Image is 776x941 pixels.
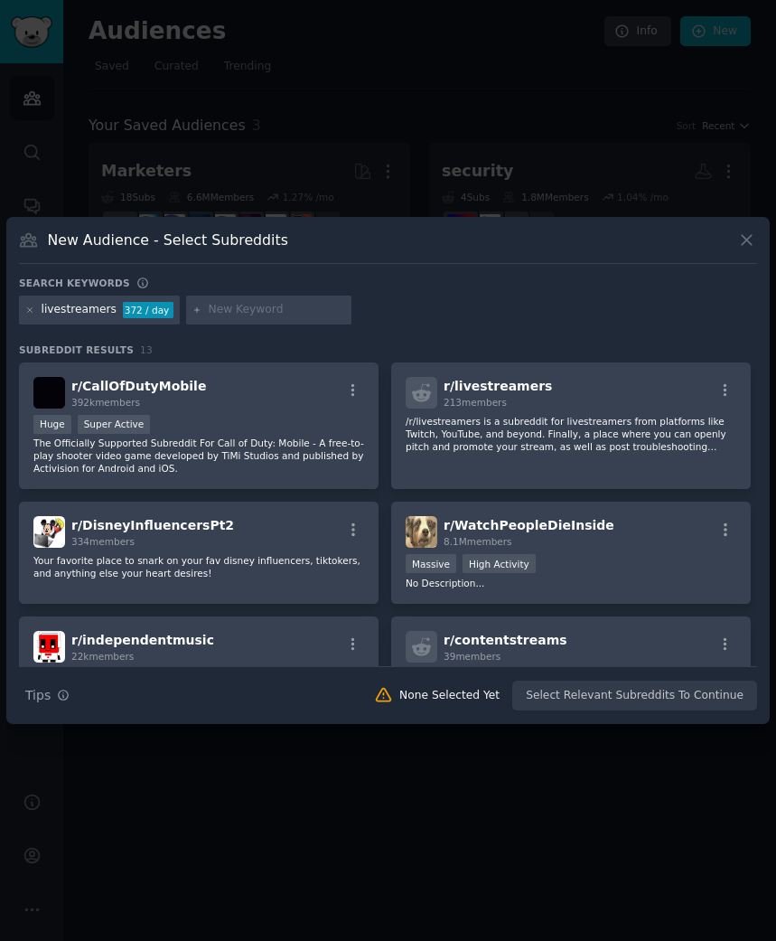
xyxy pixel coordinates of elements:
[406,415,736,453] p: /r/livestreamers is a subreddit for livestreamers from platforms like Twitch, YouTube, and beyond...
[399,688,500,704] div: None Selected Yet
[123,302,173,318] div: 372 / day
[33,437,364,475] p: The Officially Supported Subreddit For Call of Duty: Mobile - A free-to-play shooter video game d...
[444,633,567,647] span: r/ contentstreams
[33,377,65,409] img: CallOfDutyMobile
[33,554,364,579] p: Your favorite place to snark on your fav disney influencers, tiktokers, and anything else your he...
[71,379,206,393] span: r/ CallOfDutyMobile
[444,379,552,393] span: r/ livestreamers
[444,518,614,532] span: r/ WatchPeopleDieInside
[33,415,71,434] div: Huge
[19,343,134,356] span: Subreddit Results
[444,651,500,662] span: 39 members
[71,651,134,662] span: 22k members
[71,397,140,408] span: 392k members
[25,686,51,705] span: Tips
[406,554,456,573] div: Massive
[48,231,288,249] h3: New Audience - Select Subreddits
[78,415,151,434] div: Super Active
[71,633,214,647] span: r/ independentmusic
[33,631,65,663] img: independentmusic
[71,518,234,532] span: r/ DisneyInfluencersPt2
[406,577,736,589] p: No Description...
[71,536,135,547] span: 334 members
[33,516,65,548] img: DisneyInfluencersPt2
[42,302,117,318] div: livestreamers
[19,277,130,289] h3: Search keywords
[208,302,345,318] input: New Keyword
[406,516,437,548] img: WatchPeopleDieInside
[463,554,536,573] div: High Activity
[140,344,153,355] span: 13
[444,397,507,408] span: 213 members
[19,680,76,711] button: Tips
[444,536,512,547] span: 8.1M members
